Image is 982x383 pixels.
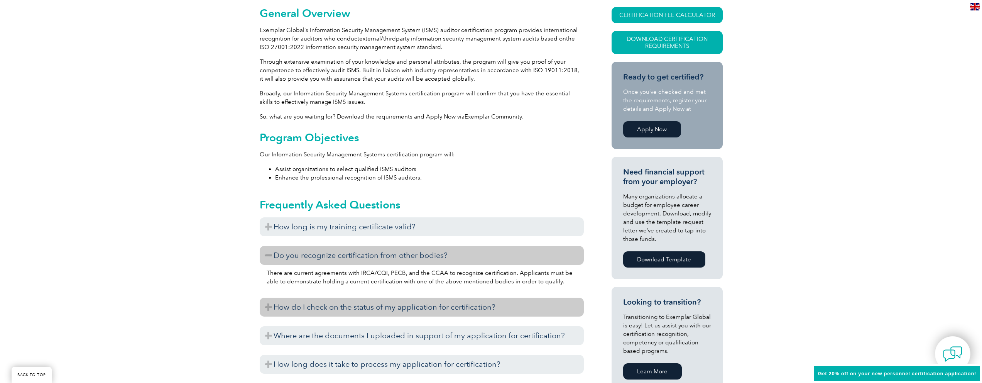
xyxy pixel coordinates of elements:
[260,150,584,159] p: Our Information Security Management Systems certification program will:
[818,371,976,376] span: Get 20% off on your new personnel certification application!
[260,58,584,83] p: Through extensive examination of your knowledge and personal attributes, the program will give yo...
[275,173,584,182] li: Enhance the professional recognition of ISMS auditors.
[623,313,711,355] p: Transitioning to Exemplar Global is easy! Let us assist you with our certification recognition, c...
[12,367,52,383] a: BACK TO TOP
[623,88,711,113] p: Once you’ve checked and met the requirements, register your details and Apply Now at
[943,344,962,364] img: contact-chat.png
[260,131,584,144] h2: Program Objectives
[623,363,682,380] a: Learn More
[623,167,711,186] h3: Need financial support from your employer?
[465,113,522,120] a: Exemplar Community
[623,72,711,82] h3: Ready to get certified?
[612,7,723,23] a: CERTIFICATION FEE CALCULATOR
[260,7,584,19] h2: General Overview
[623,297,711,307] h3: Looking to transition?
[396,35,566,42] span: party information security management system audits based on
[260,355,584,374] h3: How long does it take to process my application for certification?
[275,165,584,173] li: Assist organizations to select qualified ISMS auditors
[260,112,584,121] p: So, what are you waiting for? Download the requirements and Apply Now via .
[260,217,584,236] h3: How long is my training certificate valid?
[970,3,980,10] img: en
[623,192,711,243] p: Many organizations allocate a budget for employee career development. Download, modify and use th...
[623,121,681,137] a: Apply Now
[267,269,577,286] p: There are current agreements with IRCA/CQI, PECB, and the CCAA to recognize certification. Applic...
[260,26,584,51] p: Exemplar Global’s Information Security Management System (ISMS) auditor certification program pro...
[359,35,396,42] span: external/third
[612,31,723,54] a: Download Certification Requirements
[623,251,705,268] a: Download Template
[260,246,584,265] h3: Do you recognize certification from other bodies?
[260,298,584,317] h3: How do I check on the status of my application for certification?
[260,89,584,106] p: Broadly, our Information Security Management Systems certification program will confirm that you ...
[260,198,584,211] h2: Frequently Asked Questions
[260,326,584,345] h3: Where are the documents I uploaded in support of my application for certification?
